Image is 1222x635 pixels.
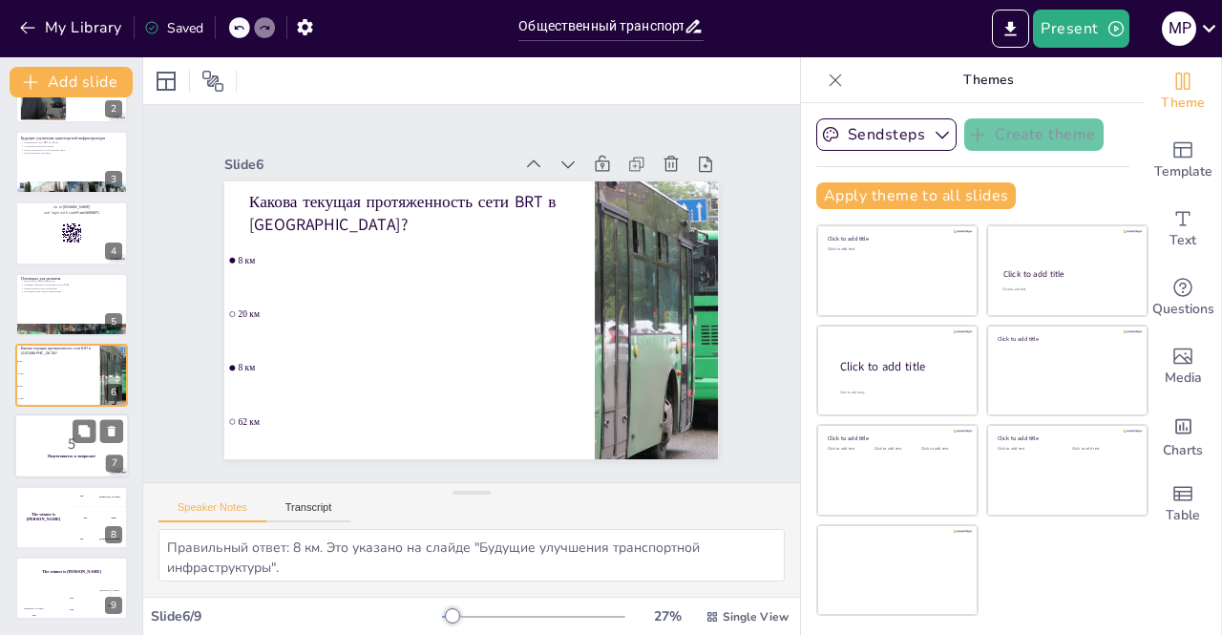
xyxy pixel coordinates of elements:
span: Charts [1163,440,1203,461]
p: Какова текущая протяженность сети BRT в [GEOGRAPHIC_DATA]? [326,79,612,306]
span: 8 км [18,361,98,363]
div: Add a table [1145,470,1221,539]
div: 7 [14,414,129,479]
div: M p [1162,11,1196,46]
div: Jaap [53,596,91,599]
button: My Library [14,12,130,43]
div: Jaap [111,517,116,519]
div: 300 [91,592,128,620]
p: Высокая деловая активность [21,279,122,283]
div: Click to add body [840,391,960,395]
div: Click to add text [828,447,871,452]
span: Template [1154,161,1212,182]
div: 300 [72,528,128,549]
div: Click to add title [998,434,1134,442]
textarea: Правильный ответ: 8 км. Это указано на слайде "Будущие улучшения транспортной инфраструктуры". [158,529,785,582]
div: Slide 6 [343,36,586,220]
button: Present [1033,10,1128,48]
span: Text [1169,230,1196,251]
span: Theme [1161,93,1205,114]
div: 5 [105,313,122,330]
div: [PERSON_NAME] [91,589,128,592]
div: 6 [15,344,128,407]
div: Click to add text [1072,447,1132,452]
div: Click to add text [828,247,964,252]
button: Speaker Notes [158,501,266,522]
div: 3 [15,131,128,194]
div: Click to add text [921,447,964,452]
span: Questions [1152,299,1214,320]
div: Click to add title [1003,268,1130,280]
span: 8 км [237,213,528,429]
div: 7 [106,455,123,473]
p: Потенциал для развития [21,275,122,281]
p: and login with code [21,210,122,216]
span: 62 км [18,397,98,399]
button: Transcript [266,501,351,522]
div: Add images, graphics, shapes or video [1145,332,1221,401]
div: 200 [72,507,128,528]
span: Media [1165,368,1202,389]
div: 9 [15,557,128,620]
p: Новые маршруты и улучшенная связь [21,148,122,152]
strong: Подготовьтесь к вопросам! [48,455,95,459]
p: Экологическая ситуация [21,152,122,156]
div: 100 [15,609,53,620]
div: Click to add title [828,434,964,442]
div: [PERSON_NAME] [99,538,119,540]
p: Расширение сети BRT до 62 км [21,141,122,145]
h4: The winner is [PERSON_NAME] [15,570,128,575]
span: Table [1166,505,1200,526]
div: Get real-time input from your audience [1145,264,1221,332]
div: Click to add text [874,447,917,452]
span: Position [201,70,224,93]
button: M p [1162,10,1196,48]
span: 20 км [18,372,98,374]
div: Add charts and graphs [1145,401,1221,470]
div: 5 [15,273,128,336]
p: Будущие улучшения транспортной инфраструктуры [21,136,122,141]
div: Slide 6 / 9 [151,607,442,625]
div: Click to add title [840,359,962,375]
div: 8 [105,526,122,543]
div: 8 [15,486,128,549]
div: 100 [72,486,128,507]
button: Create theme [964,118,1104,151]
button: Add slide [10,67,133,97]
div: Saved [144,19,203,37]
div: Click to add title [828,235,964,243]
p: Go to [21,205,122,211]
div: 6 [105,384,122,401]
div: [PERSON_NAME] [15,606,53,609]
span: Single View [723,609,789,624]
div: Click to add text [998,447,1058,452]
div: 27 % [644,607,690,625]
span: 8 км [18,385,98,387]
div: 3 [105,171,122,188]
button: Apply theme to all slides [816,182,1016,209]
div: 4 [15,201,128,265]
div: 2 [105,100,122,117]
button: Delete Slide [100,420,123,443]
span: 8 км [300,126,591,342]
p: Потенциал для новых инвестиций [21,289,122,293]
p: 5 [20,434,123,455]
span: 20 км [268,169,559,385]
div: Layout [151,66,181,96]
p: Дефицит офисных площадей класса A/A+ [21,283,122,286]
div: Add text boxes [1145,195,1221,264]
strong: [DOMAIN_NAME] [63,205,91,210]
div: 9 [105,597,122,614]
div: 4 [105,243,122,260]
span: 62 км [205,256,496,472]
div: 200 [53,599,91,620]
div: Change the overall theme [1145,57,1221,126]
button: Export to PowerPoint [992,10,1029,48]
button: Sendsteps [816,118,957,151]
div: Click to add text [1002,287,1129,292]
div: Click to add title [998,334,1134,342]
p: Какова текущая протяженность сети BRT в [GEOGRAPHIC_DATA]? [21,346,95,356]
p: Улучшение качества жизни [21,144,122,148]
div: Add ready made slides [1145,126,1221,195]
h4: The winner is [PERSON_NAME] [15,512,72,521]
